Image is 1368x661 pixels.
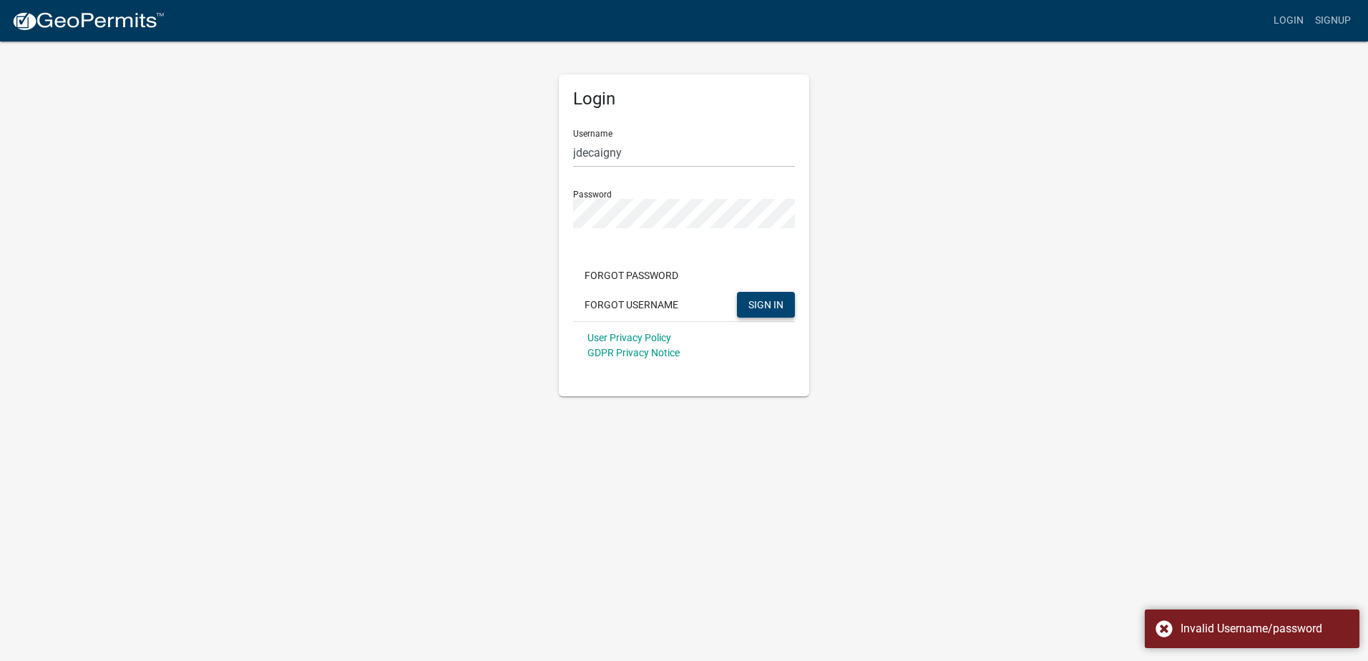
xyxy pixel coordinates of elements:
a: User Privacy Policy [587,332,671,343]
button: SIGN IN [737,292,795,318]
span: SIGN IN [748,298,783,310]
div: Invalid Username/password [1181,620,1349,637]
a: Signup [1309,7,1357,34]
h5: Login [573,89,795,109]
button: Forgot Password [573,263,690,288]
a: Login [1268,7,1309,34]
button: Forgot Username [573,292,690,318]
a: GDPR Privacy Notice [587,347,680,358]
